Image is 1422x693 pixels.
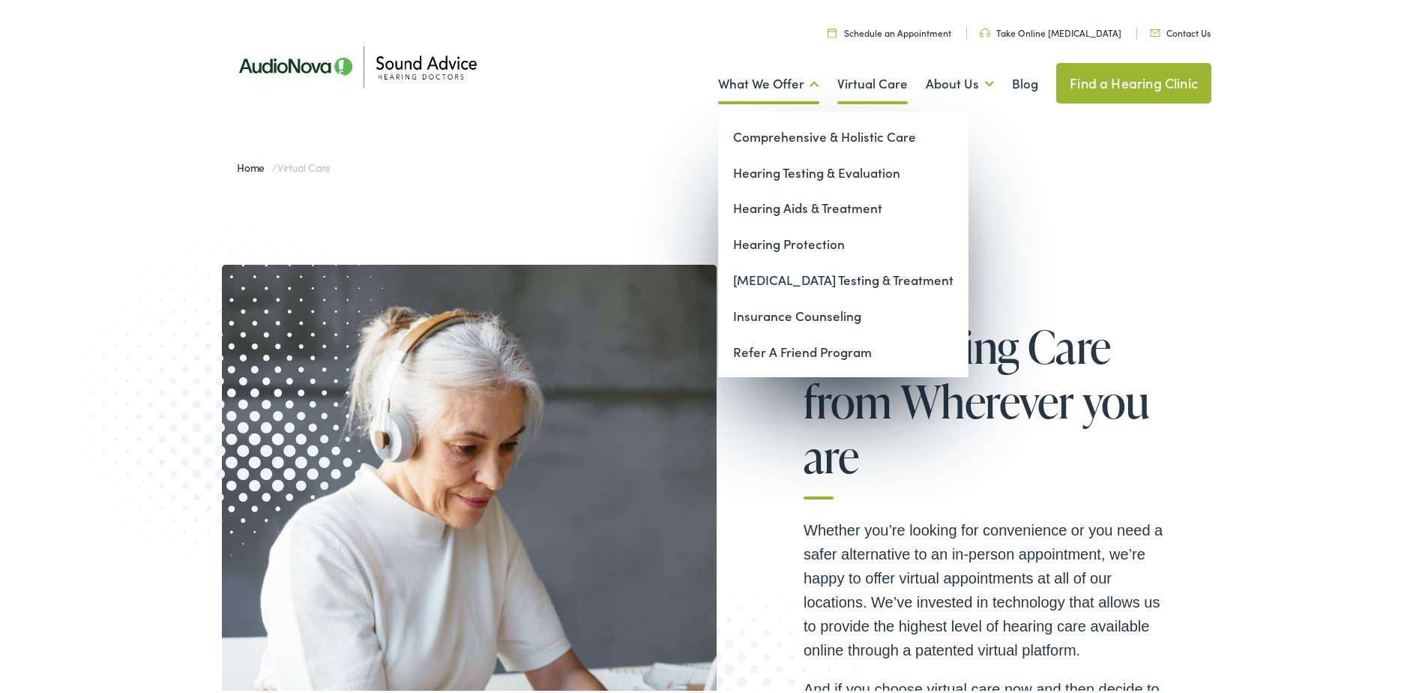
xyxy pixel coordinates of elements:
a: Find a Hearing Clinic [1056,60,1211,100]
a: Home [237,157,272,172]
a: Hearing Testing & Evaluation [718,152,968,188]
a: Schedule an Appointment [828,23,951,36]
a: Refer A Friend Program [718,331,968,367]
img: Icon representing mail communication in a unique green color, indicative of contact or communicat... [1150,26,1160,34]
a: What We Offer [718,53,819,109]
span: Care [1028,319,1111,368]
span: Virtual Care [277,157,331,172]
img: Graphic image with a halftone pattern, contributing to the site's visual design. [34,169,430,576]
span: Wherever [900,373,1073,423]
img: Calendar icon in a unique green color, symbolizing scheduling or date-related features. [828,25,837,34]
a: Comprehensive & Holistic Care [718,116,968,152]
a: Blog [1012,53,1038,109]
a: Contact Us [1150,23,1211,36]
span: from [804,373,892,423]
span: / [237,157,331,172]
a: About Us [926,53,994,109]
a: Hearing Protection [718,223,968,259]
a: Take Online [MEDICAL_DATA] [980,23,1121,36]
a: Virtual Care [837,53,908,109]
a: Hearing Aids & Treatment [718,187,968,223]
a: [MEDICAL_DATA] Testing & Treatment [718,259,968,295]
span: you [1082,373,1150,423]
img: Headphone icon in a unique green color, suggesting audio-related services or features. [980,25,990,34]
a: Insurance Counseling [718,295,968,331]
span: are [804,428,858,478]
p: Whether you’re looking for convenience or you need a safer alternative to an in-person appointmen... [804,515,1163,659]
